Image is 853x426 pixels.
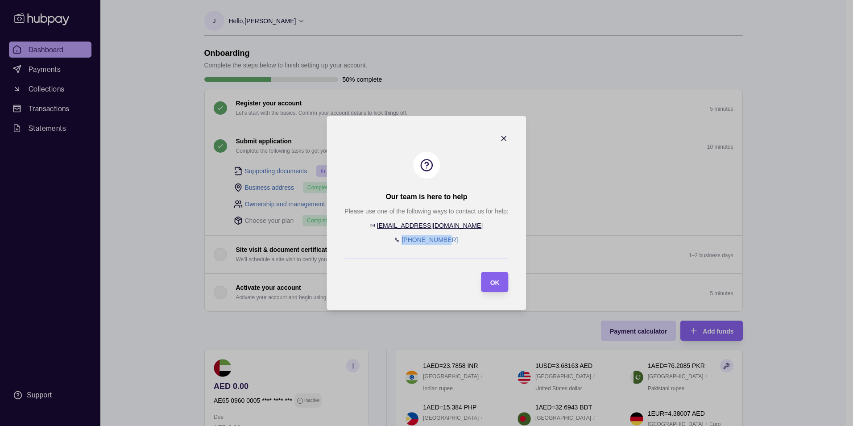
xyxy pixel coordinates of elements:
[385,192,467,202] h2: Our team is here to help
[481,272,509,292] button: OK
[490,279,500,286] span: OK
[402,236,458,243] a: [PHONE_NUMBER]
[344,206,508,216] p: Please use one of the following ways to contact us for help:
[377,222,483,229] a: [EMAIL_ADDRESS][DOMAIN_NAME]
